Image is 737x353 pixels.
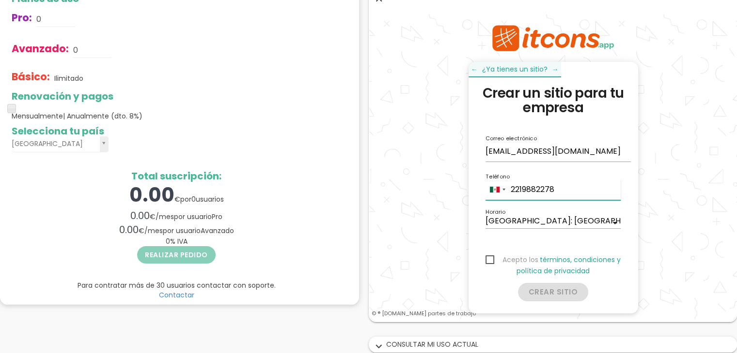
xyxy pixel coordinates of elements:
[116,239,169,251] span: Acepto los
[99,47,192,63] a: ¿Ya tienes un sitio?
[150,212,156,221] span: €
[12,181,341,209] div: por usuarios
[116,158,141,166] label: Teléfono
[12,91,341,102] h2: Renovación y pagos
[166,236,188,246] span: % IVA
[130,209,150,222] span: 0.00
[121,10,247,38] img: Itcons
[54,74,83,83] p: Ilimitado
[12,209,341,223] div: / por usuario
[174,194,180,204] span: €
[111,72,257,102] h1: Crear un sitio para tu empresa
[2,294,107,304] a: © ® [DOMAIN_NAME] partes de trabajo
[129,181,174,208] span: 0.00
[116,127,262,147] input: mail@mail.com
[212,212,222,221] span: Pro
[117,165,139,185] div: México: +52
[12,136,96,151] span: [GEOGRAPHIC_DATA]
[12,136,109,152] a: [GEOGRAPHIC_DATA]
[12,111,142,121] span: Mensualmente
[159,212,174,221] span: mes
[148,226,163,235] span: mes
[63,111,142,121] span: | Anualmente (dto. 8%)
[159,290,194,300] a: Contactar
[201,226,234,235] span: Avanzado
[371,340,387,353] i: expand_more
[12,70,50,84] span: Básico:
[191,194,196,204] span: 0
[166,236,170,246] span: 0
[139,226,144,235] span: €
[12,223,341,237] div: / por usuario
[116,165,251,186] input: 222 123 4567
[12,11,32,25] span: Pro:
[12,280,341,290] p: Para contratar más de 30 usuarios contactar con soporte.
[12,171,341,181] h2: Total suscripción:
[116,192,136,202] label: Horario
[369,337,737,352] div: CONSULTAR MI USO ACTUAL
[12,42,69,56] span: Avanzado:
[116,120,168,128] label: Correo electrónico
[12,126,341,136] h2: Selecciona tu país
[119,223,139,236] span: 0.00
[147,240,251,261] a: términos, condiciones y política de privacidad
